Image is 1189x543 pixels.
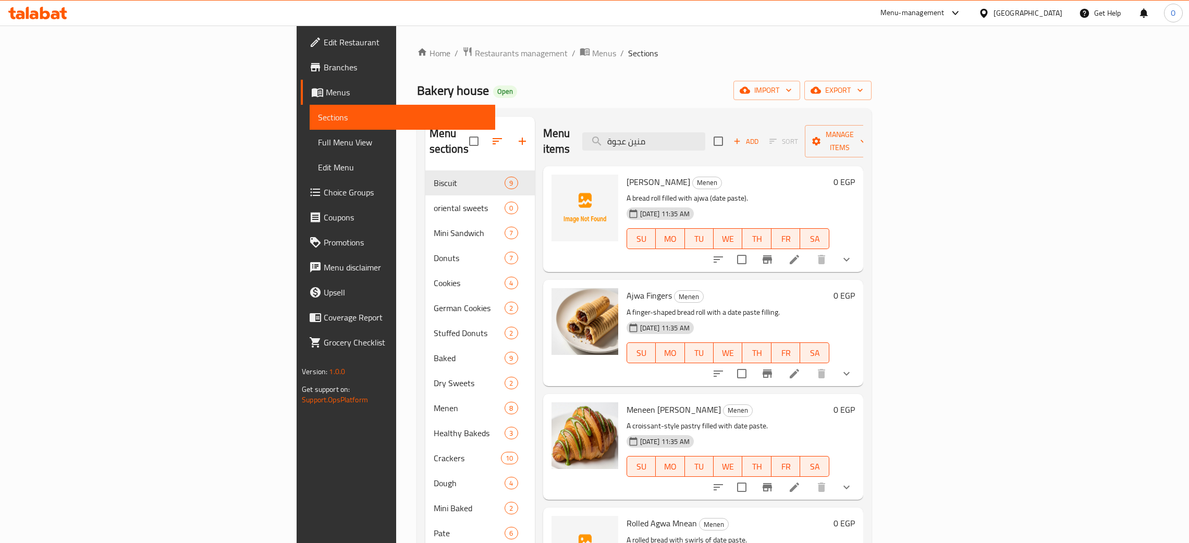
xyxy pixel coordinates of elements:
[551,175,618,241] img: Meneen Ajwa
[505,328,517,338] span: 2
[731,476,753,498] span: Select to update
[434,302,505,314] div: German Cookies
[434,327,505,339] span: Stuffed Donuts
[310,105,495,130] a: Sections
[462,46,568,60] a: Restaurants management
[434,177,505,189] div: Biscuit
[324,286,487,299] span: Upsell
[301,80,495,105] a: Menus
[505,503,517,513] span: 2
[706,247,731,272] button: sort-choices
[771,342,800,363] button: FR
[505,178,517,188] span: 9
[505,402,518,414] div: items
[425,295,535,320] div: German Cookies2
[685,342,714,363] button: TU
[763,133,805,150] span: Select section first
[493,85,517,98] div: Open
[732,135,760,147] span: Add
[505,253,517,263] span: 7
[302,382,350,396] span: Get support on:
[834,475,859,500] button: show more
[505,502,518,514] div: items
[788,481,801,493] a: Edit menu item
[776,231,796,246] span: FR
[434,227,505,239] span: Mini Sandwich
[631,231,652,246] span: SU
[788,253,801,266] a: Edit menu item
[434,352,505,364] span: Baked
[813,128,866,154] span: Manage items
[627,342,656,363] button: SU
[1171,7,1175,19] span: O
[425,220,535,245] div: Mini Sandwich7
[510,129,535,154] button: Add section
[804,345,825,361] span: SA
[505,478,517,488] span: 4
[505,227,518,239] div: items
[723,404,753,417] div: Menen
[434,452,501,464] div: Crackers
[324,336,487,349] span: Grocery Checklist
[729,133,763,150] span: Add item
[636,209,694,219] span: [DATE] 11:35 AM
[425,320,535,345] div: Stuffed Donuts2
[660,459,680,474] span: MO
[580,46,616,60] a: Menus
[505,203,517,213] span: 0
[631,459,652,474] span: SU
[636,323,694,333] span: [DATE] 11:35 AM
[994,7,1062,19] div: [GEOGRAPHIC_DATA]
[660,231,680,246] span: MO
[800,228,829,249] button: SA
[742,342,771,363] button: TH
[505,527,518,539] div: items
[475,47,568,59] span: Restaurants management
[417,46,872,60] nav: breadcrumb
[505,528,517,538] span: 6
[425,170,535,195] div: Biscuit9
[729,133,763,150] button: Add
[834,361,859,386] button: show more
[434,427,505,439] div: Healthy Bakeds
[674,290,704,303] div: Menen
[733,81,800,100] button: import
[505,303,517,313] span: 2
[731,249,753,270] span: Select to update
[301,230,495,255] a: Promotions
[505,278,517,288] span: 4
[301,255,495,280] a: Menu disclaimer
[689,345,709,361] span: TU
[505,202,518,214] div: items
[318,111,487,124] span: Sections
[788,367,801,380] a: Edit menu item
[675,291,703,303] span: Menen
[551,288,618,355] img: Ajwa Fingers
[301,305,495,330] a: Coverage Report
[505,403,517,413] span: 8
[656,228,684,249] button: MO
[755,475,780,500] button: Branch-specific-item
[501,453,517,463] span: 10
[840,253,853,266] svg: Show Choices
[627,402,721,417] span: Meneen [PERSON_NAME]
[434,402,505,414] span: Menen
[301,280,495,305] a: Upsell
[718,345,738,361] span: WE
[434,477,505,489] div: Dough
[809,475,834,500] button: delete
[833,175,855,189] h6: 0 EGP
[301,330,495,355] a: Grocery Checklist
[840,481,853,493] svg: Show Choices
[329,365,345,378] span: 1.0.0
[505,377,518,389] div: items
[627,515,697,531] span: Rolled Agwa Mnean
[706,475,731,500] button: sort-choices
[689,231,709,246] span: TU
[505,228,517,238] span: 7
[324,236,487,249] span: Promotions
[425,195,535,220] div: oriental sweets0
[505,252,518,264] div: items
